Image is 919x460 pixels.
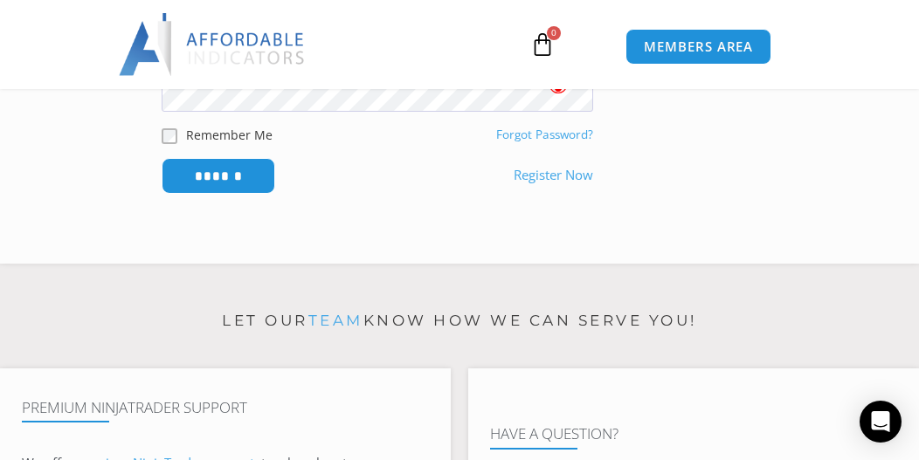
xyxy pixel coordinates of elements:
[308,312,363,329] a: team
[119,13,307,76] img: LogoAI | Affordable Indicators – NinjaTrader
[22,399,429,416] h4: Premium NinjaTrader Support
[514,163,593,188] a: Register Now
[186,126,273,144] label: Remember Me
[490,425,897,443] h4: Have A Question?
[496,127,593,142] a: Forgot Password?
[625,29,771,65] a: MEMBERS AREA
[644,40,753,53] span: MEMBERS AREA
[504,19,581,70] a: 0
[547,26,561,40] span: 0
[860,401,902,443] div: Open Intercom Messenger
